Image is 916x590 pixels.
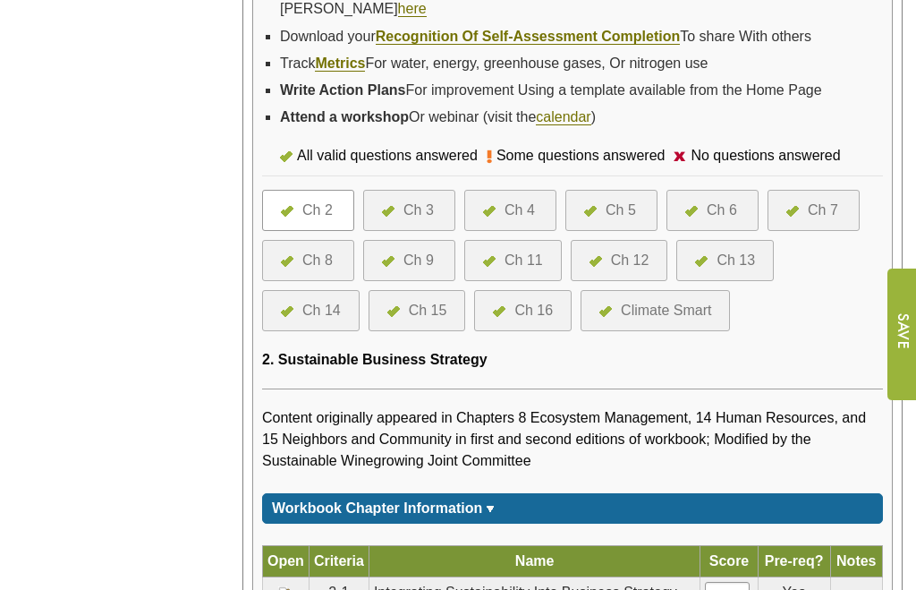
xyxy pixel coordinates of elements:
[280,23,883,50] li: Download your To share With others
[302,300,341,321] div: Ch 14
[830,545,882,577] th: Notes
[376,29,680,45] a: Recognition Of Self-Assessment Completion
[382,200,437,221] a: Ch 3
[808,200,838,221] div: Ch 7
[280,77,883,104] li: For improvement Using a template available from the Home Page
[700,545,758,577] th: Score
[584,200,639,221] a: Ch 5
[611,250,649,271] div: Ch 12
[281,300,341,321] a: Ch 14
[387,306,400,317] img: icon-all-questions-answered.png
[403,250,434,271] div: Ch 9
[398,1,427,17] a: here
[505,200,535,221] div: Ch 4
[589,250,649,271] a: Ch 12
[382,256,394,267] img: icon-all-questions-answered.png
[486,506,495,512] img: sort_arrow_down.gif
[686,145,849,167] div: No questions answered
[387,300,447,321] a: Ch 15
[369,545,700,577] th: Name
[262,352,488,367] span: 2. Sustainable Business Strategy
[536,109,590,125] a: calendar
[281,306,293,317] img: icon-all-questions-answered.png
[717,250,755,271] div: Ch 13
[674,151,686,161] img: icon-no-questions-answered.png
[376,29,680,44] strong: Recognition Of Self-Assessment Completion
[483,250,543,271] a: Ch 11
[302,250,333,271] div: Ch 8
[281,250,335,271] a: Ch 8
[695,250,755,271] a: Ch 13
[309,545,369,577] th: Criteria
[409,300,447,321] div: Ch 15
[281,206,293,217] img: icon-all-questions-answered.png
[280,104,883,131] li: Or webinar (visit the )
[493,306,505,317] img: icon-all-questions-answered.png
[272,500,482,516] span: Workbook Chapter Information
[403,200,434,221] div: Ch 3
[280,50,883,77] li: Track For water, energy, greenhouse gases, Or nitrogen use
[514,300,553,321] div: Ch 16
[262,410,866,468] span: Content originally appeared in Chapters 8 Ecosystem Management, 14 Human Resources, and 15 Neighb...
[280,82,405,98] strong: Write Action Plans
[483,206,496,217] img: icon-all-questions-answered.png
[685,200,740,221] a: Ch 6
[599,300,711,321] a: Climate Smart
[263,545,310,577] th: Open
[786,206,799,217] img: icon-all-questions-answered.png
[483,256,496,267] img: icon-all-questions-answered.png
[599,306,612,317] img: icon-all-questions-answered.png
[606,200,636,221] div: Ch 5
[302,200,333,221] div: Ch 2
[886,269,916,400] input: Submit
[584,206,597,217] img: icon-all-questions-answered.png
[382,250,437,271] a: Ch 9
[262,493,883,524] div: Click for more or less content
[621,300,711,321] div: Climate Smart
[786,200,841,221] a: Ch 7
[589,256,602,267] img: icon-all-questions-answered.png
[281,256,293,267] img: icon-all-questions-answered.png
[505,250,543,271] div: Ch 11
[492,145,674,167] div: Some questions answered
[685,206,698,217] img: icon-all-questions-answered.png
[280,151,293,162] img: icon-all-questions-answered.png
[758,545,830,577] th: Pre-req?
[293,145,487,167] div: All valid questions answered
[695,256,708,267] img: icon-all-questions-answered.png
[707,200,737,221] div: Ch 6
[493,300,553,321] a: Ch 16
[483,200,538,221] a: Ch 4
[315,56,365,72] a: Metrics
[382,206,394,217] img: icon-all-questions-answered.png
[280,109,409,124] strong: Attend a workshop
[487,150,492,164] img: icon-some-questions-answered.png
